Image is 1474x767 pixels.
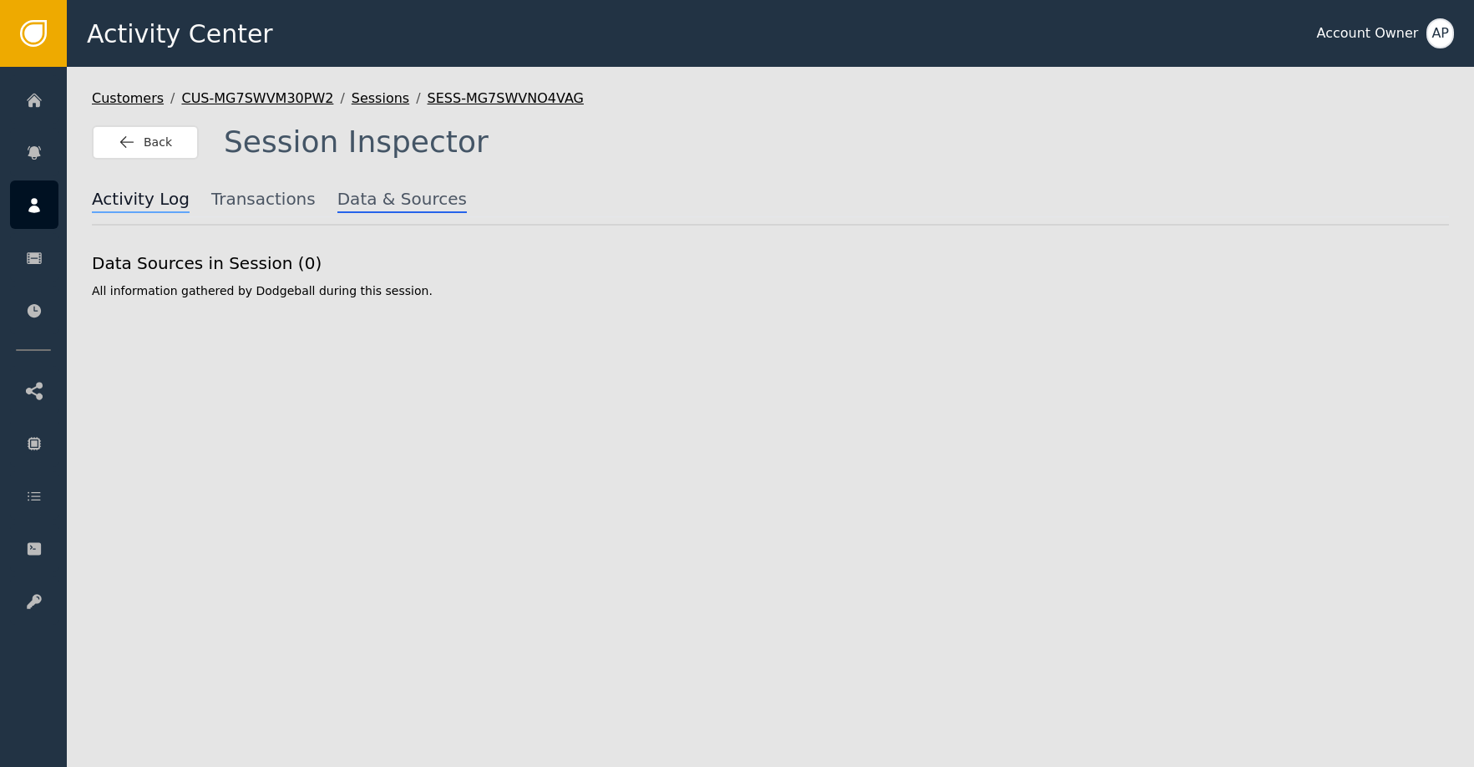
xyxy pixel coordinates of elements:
[337,186,467,213] span: Data & Sources
[428,90,584,107] a: SESS-MG7SWVNO4VAG
[1316,23,1418,43] div: Account Owner
[1426,18,1454,48] button: AP
[412,89,420,109] div: /
[336,89,344,109] div: /
[92,186,190,213] span: Activity Log
[166,89,175,109] div: /
[92,251,1439,276] div: Data Sources in Session ( 0 )
[181,90,333,107] a: CUS-MG7SWVM30PW2
[92,282,1449,300] div: All information gathered by Dodgeball during this session.
[92,89,164,109] a: Customers
[352,89,409,109] a: Sessions
[211,186,316,211] span: Transactions
[224,127,489,157] div: Session Inspector
[92,125,199,160] button: Back
[144,134,172,151] span: Back
[87,15,273,53] span: Activity Center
